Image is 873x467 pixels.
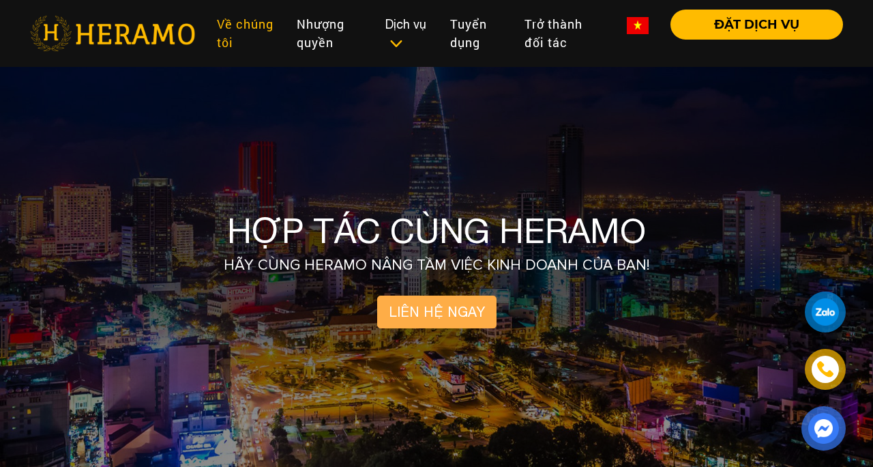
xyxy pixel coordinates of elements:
button: ĐẶT DỊCH VỤ [670,10,843,40]
a: Về chúng tôi [206,10,285,57]
a: Trở thành đối tác [514,10,616,57]
img: vn-flag.png [627,17,649,34]
a: LIÊN HỆ NGAY [377,296,497,328]
a: phone-icon [807,351,844,388]
img: heramo-logo.png [30,16,195,51]
img: phone-icon [816,360,835,379]
a: ĐẶT DỊCH VỤ [660,18,843,31]
h2: HÃY CÙNG HERAMO NÂNG TẦM VIỆC KINH DOANH CỦA BẠN! [224,257,649,274]
img: subToggleIcon [389,37,403,51]
a: Nhượng quyền [286,10,374,57]
div: Dịch vụ [385,15,428,52]
h1: HỢP TÁC CÙNG HERAMO [227,210,646,251]
a: Tuyển dụng [439,10,514,57]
